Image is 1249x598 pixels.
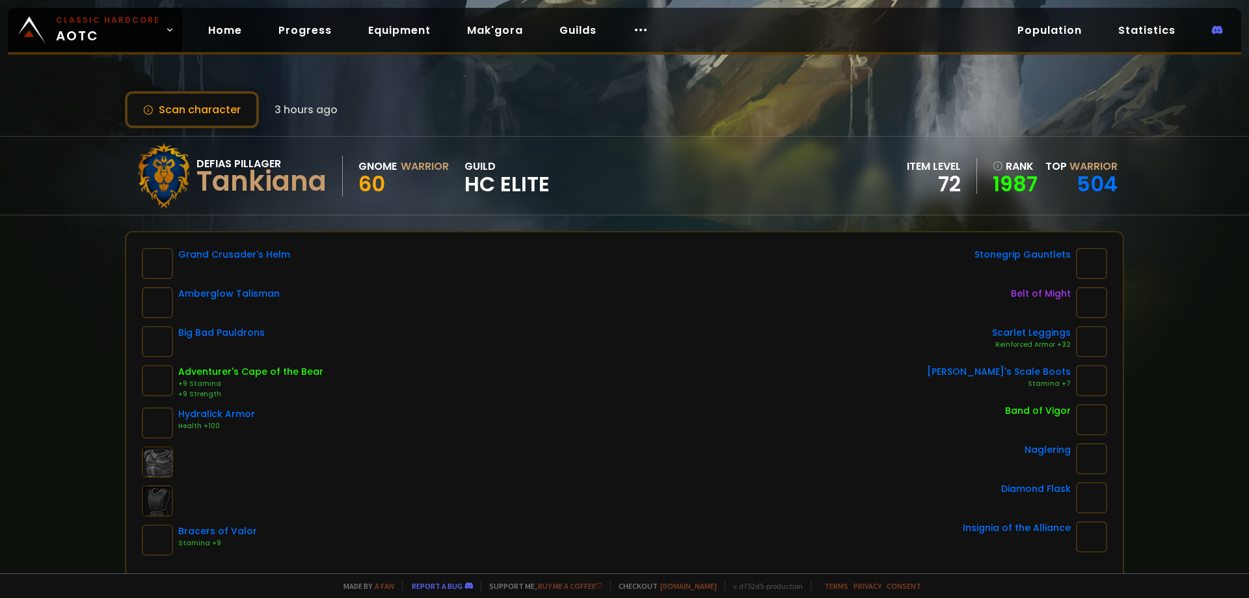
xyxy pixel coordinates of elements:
div: Reinforced Armor +32 [992,340,1071,350]
span: Support me, [481,581,602,591]
a: Report a bug [412,581,463,591]
img: item-18718 [142,248,173,279]
div: Stamina +9 [178,538,257,549]
a: 1987 [993,174,1038,194]
img: item-18302 [1076,404,1107,435]
div: Band of Vigor [1005,404,1071,418]
a: Privacy [853,581,881,591]
div: Grand Crusader's Helm [178,248,290,262]
a: Population [1007,17,1092,44]
div: Insignia of the Alliance [963,521,1071,535]
a: Classic HardcoreAOTC [8,8,182,52]
div: Adventurer's Cape of the Bear [178,365,323,379]
a: Mak'gora [457,17,533,44]
span: AOTC [56,14,160,46]
div: Gnome [358,158,397,174]
div: +9 Stamina [178,379,323,389]
div: 72 [907,174,961,194]
div: Hydralick Armor [178,407,255,421]
div: Top [1045,158,1118,174]
div: Stamina +7 [927,379,1071,389]
div: Health +100 [178,421,255,431]
div: Naglering [1025,443,1071,457]
div: Amberglow Talisman [178,287,280,301]
div: +9 Strength [178,389,323,400]
img: item-13072 [1076,248,1107,279]
img: item-10258 [142,365,173,396]
span: Checkout [610,581,717,591]
img: item-20130 [1076,482,1107,513]
div: guild [464,158,550,194]
div: [PERSON_NAME]'s Scale Boots [927,365,1071,379]
div: Diamond Flask [1001,482,1071,496]
div: Tankiana [196,172,327,191]
div: Defias Pillager [196,156,327,172]
div: Belt of Might [1011,287,1071,301]
div: item level [907,158,961,174]
a: Consent [887,581,921,591]
a: a fan [375,581,394,591]
img: item-10330 [1076,326,1107,357]
a: Guilds [549,17,607,44]
div: Bracers of Valor [178,524,257,538]
span: v. d752d5 - production [725,581,803,591]
button: Scan character [125,91,259,128]
span: Warrior [1069,159,1118,174]
a: Progress [268,17,342,44]
img: item-13070 [1076,365,1107,396]
span: 3 hours ago [275,102,338,118]
a: 504 [1077,169,1118,198]
a: Statistics [1108,17,1186,44]
span: Made by [336,581,394,591]
a: Equipment [358,17,441,44]
img: item-13067 [142,407,173,439]
a: Home [198,17,252,44]
span: HC Elite [464,174,550,194]
div: Big Bad Pauldrons [178,326,265,340]
img: item-11669 [1076,443,1107,474]
small: Classic Hardcore [56,14,160,26]
span: 60 [358,169,385,198]
a: Terms [824,581,848,591]
a: Buy me a coffee [538,581,602,591]
img: item-16864 [1076,287,1107,318]
img: item-16735 [142,524,173,556]
div: Stonegrip Gauntlets [974,248,1071,262]
img: item-9476 [142,326,173,357]
img: item-209616 [1076,521,1107,552]
img: item-10824 [142,287,173,318]
div: Warrior [401,158,449,174]
div: rank [993,158,1038,174]
a: [DOMAIN_NAME] [660,581,717,591]
div: Scarlet Leggings [992,326,1071,340]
